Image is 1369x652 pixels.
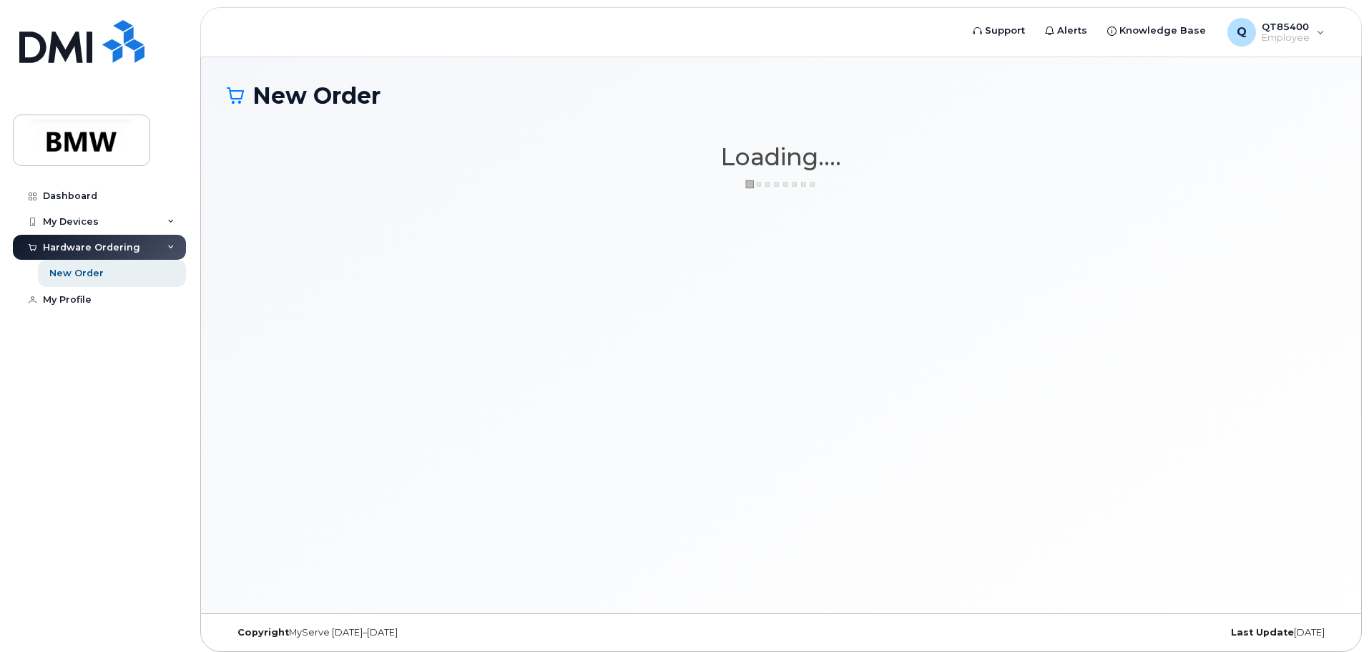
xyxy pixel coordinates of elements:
img: ajax-loader-3a6953c30dc77f0bf724df975f13086db4f4c1262e45940f03d1251963f1bf2e.gif [745,179,817,190]
strong: Last Update [1231,627,1294,638]
div: [DATE] [966,627,1335,638]
h1: Loading.... [227,144,1335,170]
h1: New Order [227,83,1335,108]
strong: Copyright [237,627,289,638]
div: MyServe [DATE]–[DATE] [227,627,597,638]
